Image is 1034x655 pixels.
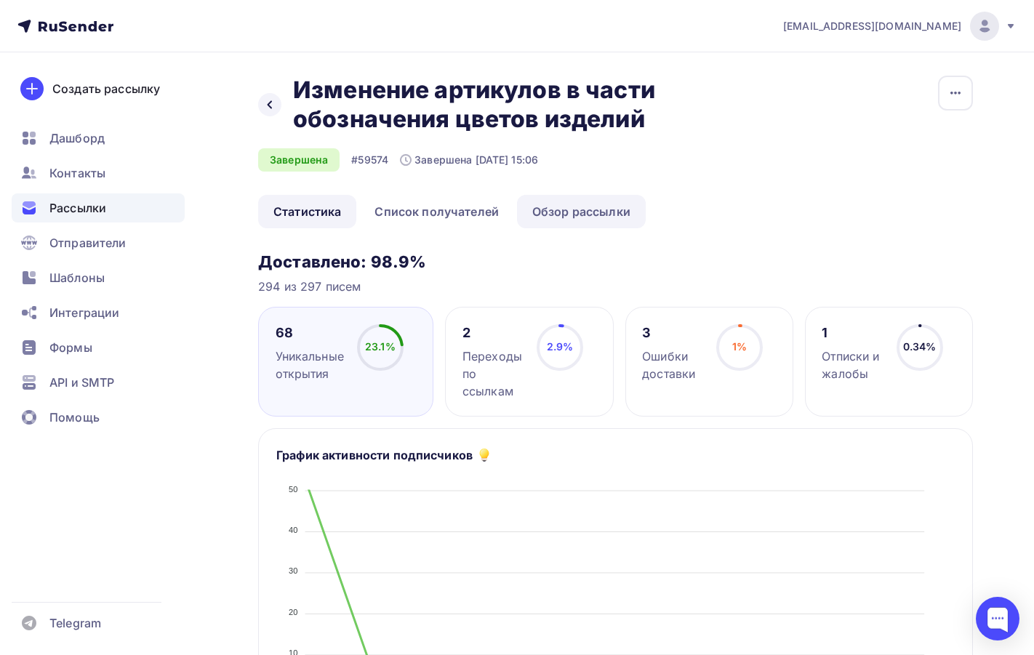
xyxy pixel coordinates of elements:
[642,324,703,342] div: 3
[903,340,937,353] span: 0.34%
[289,608,298,616] tspan: 20
[400,153,538,167] div: Завершена [DATE] 15:06
[52,80,160,97] div: Создать рассылку
[276,324,344,342] div: 68
[462,324,524,342] div: 2
[462,347,524,400] div: Переходы по ссылкам
[547,340,574,353] span: 2.9%
[49,614,101,632] span: Telegram
[12,228,185,257] a: Отправители
[49,234,127,252] span: Отправители
[49,339,92,356] span: Формы
[732,340,747,353] span: 1%
[276,347,344,382] div: Уникальные открытия
[258,278,973,295] div: 294 из 297 писем
[12,193,185,222] a: Рассылки
[49,199,106,217] span: Рассылки
[293,76,732,134] h2: Изменение артикулов в части обозначения цветов изделий
[822,347,883,382] div: Отписки и жалобы
[289,566,298,575] tspan: 30
[49,409,100,426] span: Помощь
[642,347,703,382] div: Ошибки доставки
[365,340,396,353] span: 23.1%
[12,263,185,292] a: Шаблоны
[258,252,973,272] h3: Доставлено: 98.9%
[49,269,105,286] span: Шаблоны
[258,148,340,172] div: Завершена
[783,12,1017,41] a: [EMAIL_ADDRESS][DOMAIN_NAME]
[517,195,646,228] a: Обзор рассылки
[289,526,298,534] tspan: 40
[822,324,883,342] div: 1
[351,153,388,167] div: #59574
[49,129,105,147] span: Дашборд
[49,374,114,391] span: API и SMTP
[276,446,473,464] h5: График активности подписчиков
[359,195,514,228] a: Список получателей
[783,19,961,33] span: [EMAIL_ADDRESS][DOMAIN_NAME]
[289,485,298,494] tspan: 50
[12,158,185,188] a: Контакты
[49,164,105,182] span: Контакты
[12,333,185,362] a: Формы
[258,195,356,228] a: Статистика
[12,124,185,153] a: Дашборд
[49,304,119,321] span: Интеграции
